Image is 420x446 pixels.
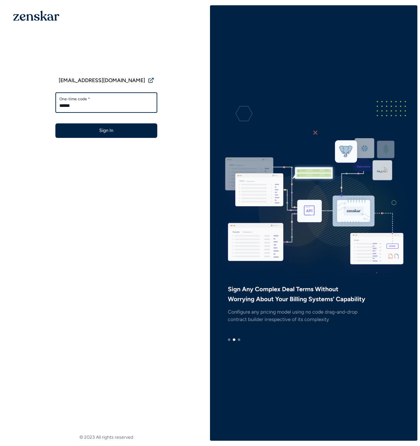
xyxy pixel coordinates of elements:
[55,123,157,138] button: Sign In
[13,11,59,21] img: 1OGAJ2xQqyY4LXKgY66KYq0eOWRCkrZdAb3gUhuVAqdWPZE9SRJmCz+oDMSn4zDLXe31Ii730ItAGKgCKgCCgCikA4Av8PJUP...
[59,96,153,102] label: One-time code *
[210,90,417,356] img: e3ZQAAAMhDCM8y96E9JIIDxLgAABAgQIECBAgAABAgQyAoJA5mpDCRAgQIAAAQIECBAgQIAAAQIECBAgQKAsIAiU37edAAECB...
[3,434,210,441] footer: © 2023 All rights reserved
[59,77,145,84] span: [EMAIL_ADDRESS][DOMAIN_NAME]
